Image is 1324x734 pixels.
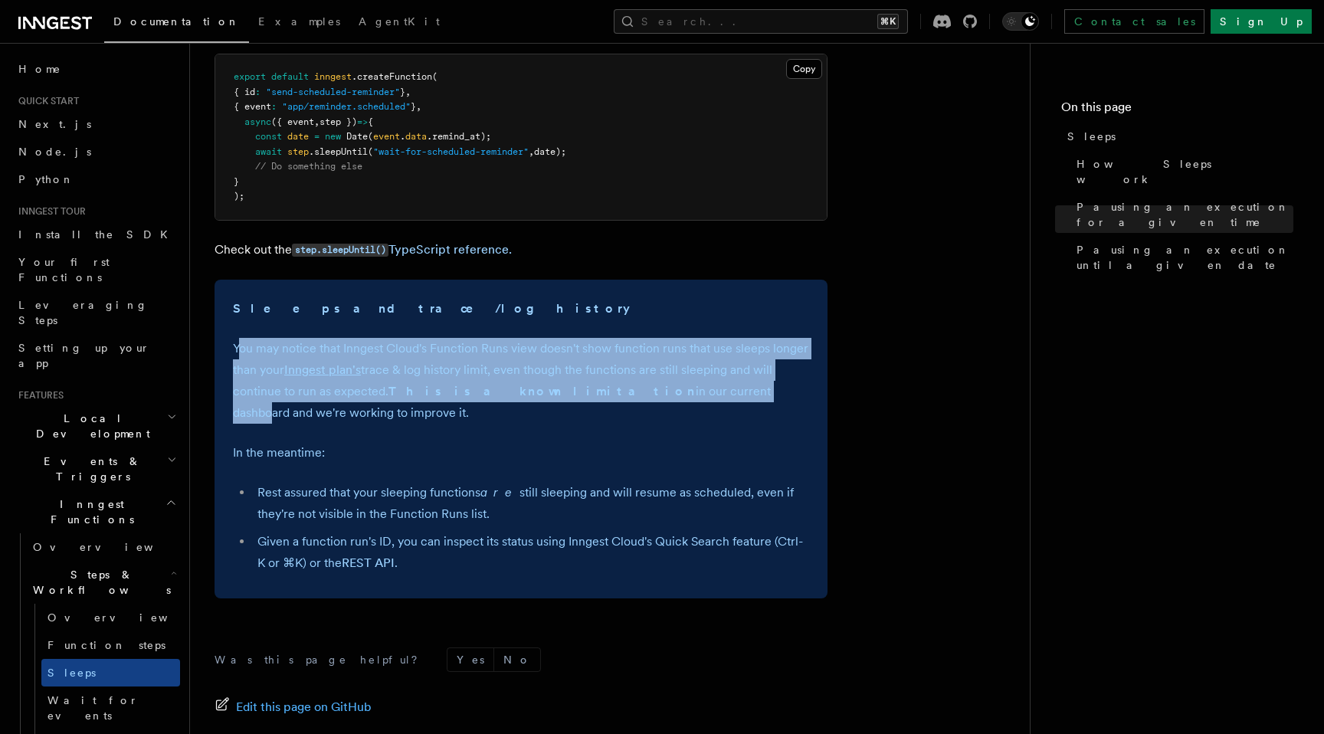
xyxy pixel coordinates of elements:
[400,87,405,97] span: }
[287,146,309,157] span: step
[12,110,180,138] a: Next.js
[1077,199,1293,230] span: Pausing an execution for a given time
[357,116,368,127] span: =>
[27,567,171,598] span: Steps & Workflows
[12,496,165,527] span: Inngest Functions
[292,244,388,257] code: step.sleepUntil()
[215,652,428,667] p: Was this page helpful?
[271,116,314,127] span: ({ event
[1077,156,1293,187] span: How Sleeps work
[258,15,340,28] span: Examples
[234,176,239,187] span: }
[12,405,180,447] button: Local Development
[41,686,180,729] a: Wait for events
[12,490,180,533] button: Inngest Functions
[18,299,148,326] span: Leveraging Steps
[12,447,180,490] button: Events & Triggers
[234,71,266,82] span: export
[373,131,400,142] span: event
[266,87,400,97] span: "send-scheduled-reminder"
[12,165,180,193] a: Python
[253,482,809,525] li: Rest assured that your sleeping functions still sleeping and will resume as scheduled, even if th...
[249,5,349,41] a: Examples
[104,5,249,43] a: Documentation
[352,71,432,82] span: .createFunction
[12,291,180,334] a: Leveraging Steps
[314,131,320,142] span: =
[12,55,180,83] a: Home
[41,659,180,686] a: Sleeps
[271,71,309,82] span: default
[1064,9,1204,34] a: Contact sales
[287,131,309,142] span: date
[234,101,271,112] span: { event
[877,14,899,29] kbd: ⌘K
[12,205,86,218] span: Inngest tour
[12,138,180,165] a: Node.js
[359,15,440,28] span: AgentKit
[534,146,566,157] span: date);
[1211,9,1312,34] a: Sign Up
[292,242,512,257] a: step.sleepUntil()TypeScript reference.
[1070,150,1293,193] a: How Sleeps work
[233,301,630,316] strong: Sleeps and trace/log history
[255,161,362,172] span: // Do something else
[786,59,822,79] button: Copy
[342,555,395,570] a: REST API
[314,116,320,127] span: ,
[41,604,180,631] a: Overview
[405,87,411,97] span: ,
[427,131,491,142] span: .remind_at);
[388,384,696,398] strong: This is a known limitation
[255,131,282,142] span: const
[12,411,167,441] span: Local Development
[33,541,191,553] span: Overview
[12,454,167,484] span: Events & Triggers
[48,667,96,679] span: Sleeps
[18,228,177,241] span: Install the SDK
[12,389,64,401] span: Features
[48,611,205,624] span: Overview
[400,131,405,142] span: .
[480,485,519,500] em: are
[12,248,180,291] a: Your first Functions
[368,131,373,142] span: (
[309,146,368,157] span: .sleepUntil
[215,696,372,718] a: Edit this page on GitHub
[320,116,357,127] span: step })
[253,531,809,574] li: Given a function run's ID, you can inspect its status using Inngest Cloud's Quick Search feature ...
[494,648,540,671] button: No
[346,131,368,142] span: Date
[1061,123,1293,150] a: Sleeps
[411,101,416,112] span: }
[349,5,449,41] a: AgentKit
[18,61,61,77] span: Home
[18,342,150,369] span: Setting up your app
[1070,193,1293,236] a: Pausing an execution for a given time
[236,696,372,718] span: Edit this page on GitHub
[12,95,79,107] span: Quick start
[432,71,438,82] span: (
[325,131,341,142] span: new
[233,442,809,464] p: In the meantime:
[405,131,427,142] span: data
[529,146,534,157] span: ,
[233,338,809,424] p: You may notice that Inngest Cloud's Function Runs view doesn't show function runs that use sleeps...
[1061,98,1293,123] h4: On this page
[234,87,255,97] span: { id
[18,146,91,158] span: Node.js
[282,101,411,112] span: "app/reminder.scheduled"
[314,71,352,82] span: inngest
[12,334,180,377] a: Setting up your app
[1002,12,1039,31] button: Toggle dark mode
[1067,129,1116,144] span: Sleeps
[416,101,421,112] span: ,
[27,561,180,604] button: Steps & Workflows
[48,694,139,722] span: Wait for events
[284,362,361,377] a: Inngest plan's
[18,173,74,185] span: Python
[255,146,282,157] span: await
[255,87,261,97] span: :
[447,648,493,671] button: Yes
[41,631,180,659] a: Function steps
